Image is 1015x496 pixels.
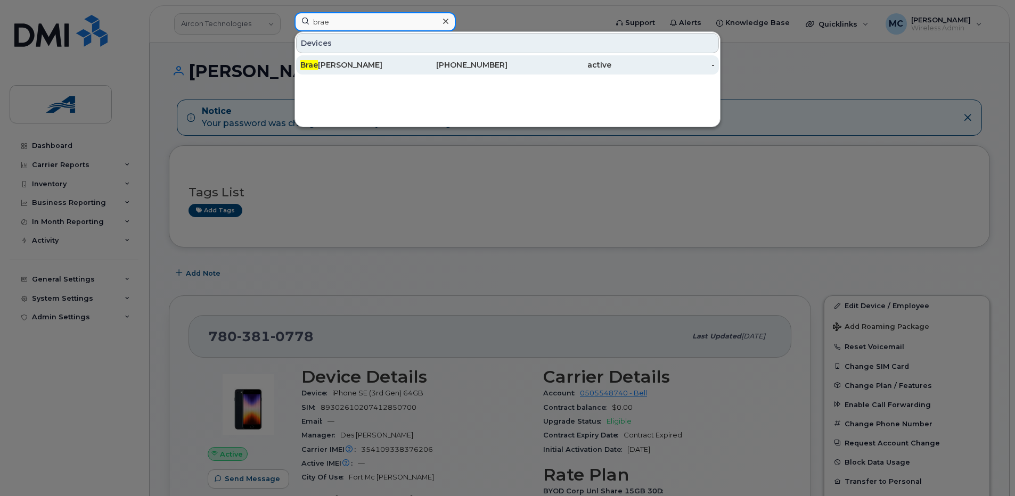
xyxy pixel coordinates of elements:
span: Brae [300,60,318,70]
a: Brae[PERSON_NAME][PHONE_NUMBER]active- [296,55,719,75]
div: [PERSON_NAME] [300,60,404,70]
div: Devices [296,33,719,53]
div: active [508,60,611,70]
div: [PHONE_NUMBER] [404,60,508,70]
div: - [611,60,715,70]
